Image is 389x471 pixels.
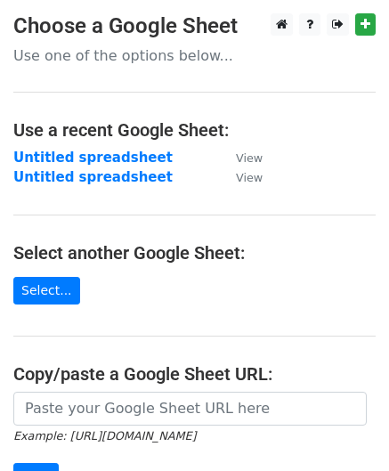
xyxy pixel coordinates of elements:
small: View [236,171,263,184]
small: Example: [URL][DOMAIN_NAME] [13,429,196,443]
a: Untitled spreadsheet [13,169,173,185]
a: Untitled spreadsheet [13,150,173,166]
p: Use one of the options below... [13,46,376,65]
h4: Select another Google Sheet: [13,242,376,264]
small: View [236,151,263,165]
input: Paste your Google Sheet URL here [13,392,367,426]
h3: Choose a Google Sheet [13,13,376,39]
h4: Use a recent Google Sheet: [13,119,376,141]
a: Select... [13,277,80,305]
a: View [218,150,263,166]
a: View [218,169,263,185]
h4: Copy/paste a Google Sheet URL: [13,363,376,385]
